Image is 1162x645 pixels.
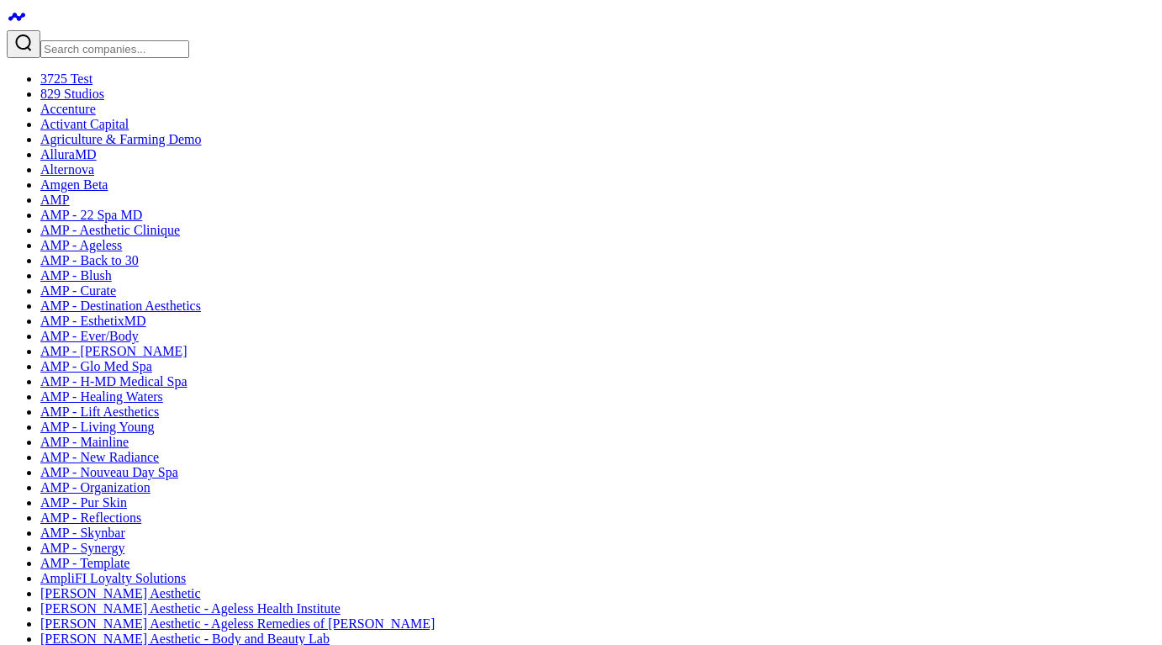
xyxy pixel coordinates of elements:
[40,283,116,298] a: AMP - Curate
[40,117,129,131] a: Activant Capital
[40,435,129,449] a: AMP - Mainline
[40,404,159,419] a: AMP - Lift Aesthetics
[40,147,97,161] a: AlluraMD
[40,374,188,389] a: AMP - H-MD Medical Spa
[40,329,139,343] a: AMP - Ever/Body
[40,193,70,207] a: AMP
[40,253,139,267] a: AMP - Back to 30
[40,102,96,116] a: Accenture
[40,616,435,631] a: [PERSON_NAME] Aesthetic - Ageless Remedies of [PERSON_NAME]
[40,223,180,237] a: AMP - Aesthetic Clinique
[40,541,124,555] a: AMP - Synergy
[40,586,201,600] a: [PERSON_NAME] Aesthetic
[40,238,122,252] a: AMP - Ageless
[40,359,152,373] a: AMP - Glo Med Spa
[40,480,151,494] a: AMP - Organization
[40,510,141,525] a: AMP - Reflections
[40,132,202,146] a: Agriculture & Farming Demo
[40,601,341,616] a: [PERSON_NAME] Aesthetic - Ageless Health Institute
[40,71,92,86] a: 3725 Test
[40,314,146,328] a: AMP - EsthetixMD
[40,450,159,464] a: AMP - New Radiance
[40,40,189,58] input: Search companies input
[40,208,142,222] a: AMP - 22 Spa MD
[40,526,125,540] a: AMP - Skynbar
[40,299,201,313] a: AMP - Destination Aesthetics
[40,420,154,434] a: AMP - Living Young
[40,571,186,585] a: AmpliFI Loyalty Solutions
[40,389,163,404] a: AMP - Healing Waters
[40,177,108,192] a: Amgen Beta
[40,162,94,177] a: Alternova
[40,495,127,510] a: AMP - Pur Skin
[40,465,178,479] a: AMP - Nouveau Day Spa
[7,30,40,58] button: Search companies button
[40,344,188,358] a: AMP - [PERSON_NAME]
[40,556,129,570] a: AMP - Template
[40,268,112,283] a: AMP - Blush
[40,87,104,101] a: 829 Studios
